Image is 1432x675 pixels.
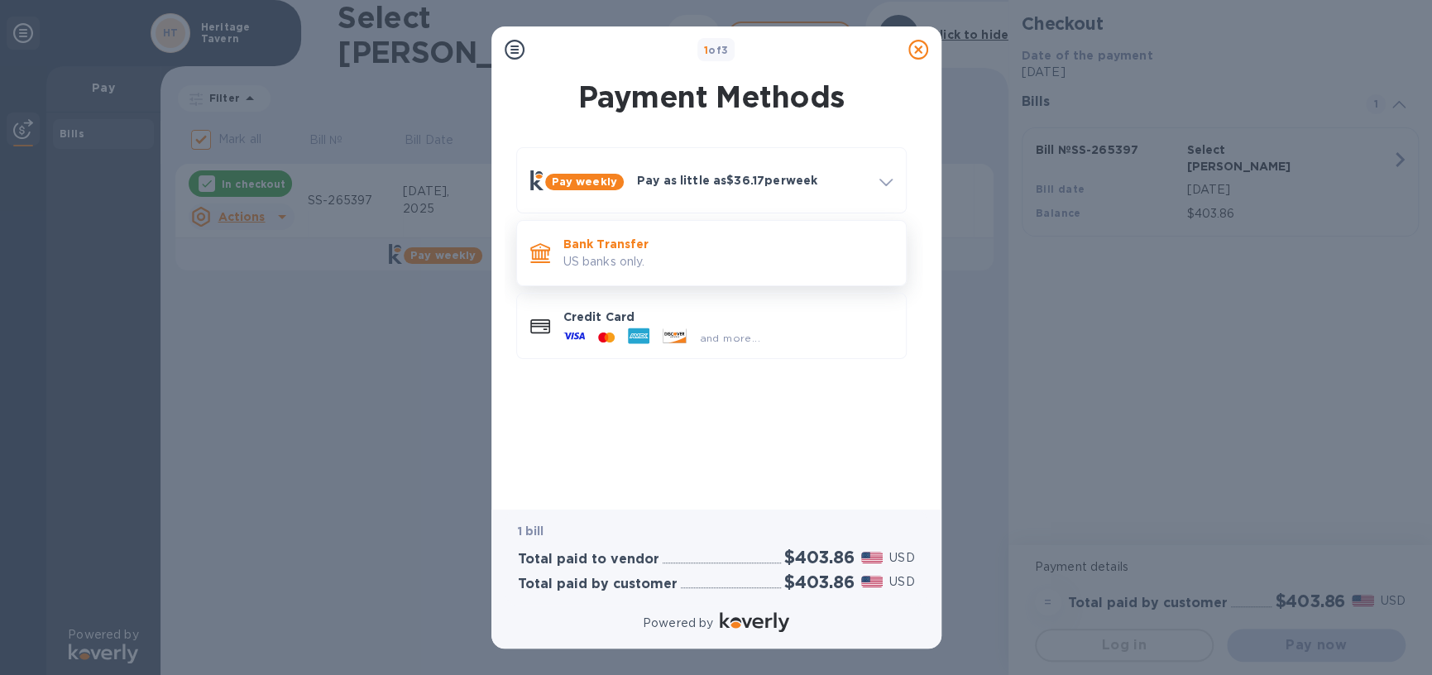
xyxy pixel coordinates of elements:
[700,332,760,344] span: and more...
[518,552,659,567] h3: Total paid to vendor
[637,172,866,189] p: Pay as little as $36.17 per week
[861,552,884,563] img: USD
[643,615,713,632] p: Powered by
[720,612,789,632] img: Logo
[704,44,708,56] span: 1
[518,577,678,592] h3: Total paid by customer
[518,524,544,538] b: 1 bill
[889,549,914,567] p: USD
[861,576,884,587] img: USD
[563,309,893,325] p: Credit Card
[784,572,855,592] h2: $403.86
[563,236,893,252] p: Bank Transfer
[704,44,729,56] b: of 3
[784,547,855,567] h2: $403.86
[889,573,914,591] p: USD
[513,79,910,114] h1: Payment Methods
[552,175,617,188] b: Pay weekly
[563,253,893,270] p: US banks only.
